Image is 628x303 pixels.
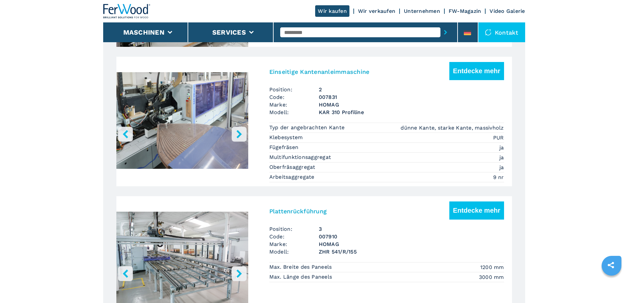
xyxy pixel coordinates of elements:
[478,22,525,42] div: Kontakt
[490,8,525,14] a: Video Galerie
[269,154,333,161] p: Multifunktionsaggregat
[116,57,512,186] a: left-buttonright-buttonGo to Slide 1Go to Slide 2Go to Slide 3Go to Slide 4Go to Slide 5Go to Sli...
[269,207,327,215] h3: Plattenrückführung
[232,127,247,141] button: right-button
[319,225,504,233] span: 3
[479,273,504,281] em: 3000 mm
[499,164,504,171] em: ja
[269,86,319,93] span: Position:
[401,124,504,132] em: dünne Kante, starke Kante, massivholz
[319,248,504,256] h3: ZHR 541/R/155
[315,5,349,17] a: Wir kaufen
[116,60,248,184] img: 88c98f99eac2dc1d3ac663a0080b3d8d
[319,108,504,116] h3: KAR 310 Profiline
[319,86,504,93] span: 2
[232,266,247,281] button: right-button
[600,273,623,298] iframe: Chat
[118,266,133,281] button: left-button
[319,101,504,108] h3: HOMAG
[269,68,370,76] h3: Einseitige Kantenanleimmaschine
[269,124,346,131] p: Typ der angebrachten Kante
[212,28,246,36] button: Services
[269,108,319,116] span: Modell:
[269,173,316,181] p: Arbeitsaggregate
[499,154,504,161] em: ja
[269,164,317,171] p: Oberfräsaggregat
[269,134,305,141] p: Klebesystem
[269,233,319,240] span: Code:
[269,273,334,281] p: Max. Länge des Paneels
[499,144,504,151] em: ja
[603,257,619,273] a: sharethis
[269,144,300,151] p: Fügefräsen
[480,263,504,271] em: 1200 mm
[123,28,164,36] button: Maschinen
[269,240,319,248] span: Marke:
[269,93,319,101] span: Code:
[449,201,504,220] button: Entdecke mehr
[269,248,319,256] span: Modell:
[319,93,504,101] h3: 007831
[269,263,334,271] p: Max. Breite des Paneels
[319,233,504,240] h3: 007910
[358,8,395,14] a: Wir verkaufen
[103,4,151,18] img: Ferwood
[449,62,504,80] button: Entdecke mehr
[493,173,504,181] em: 9 nr
[319,240,504,248] h3: HOMAG
[493,134,504,141] em: PUR
[449,8,481,14] a: FW-Magazin
[269,101,319,108] span: Marke:
[440,25,451,40] button: submit-button
[116,60,248,220] div: Go to Slide 1
[269,225,319,233] span: Position:
[118,127,133,141] button: left-button
[404,8,440,14] a: Unternehmen
[485,29,492,36] img: Kontakt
